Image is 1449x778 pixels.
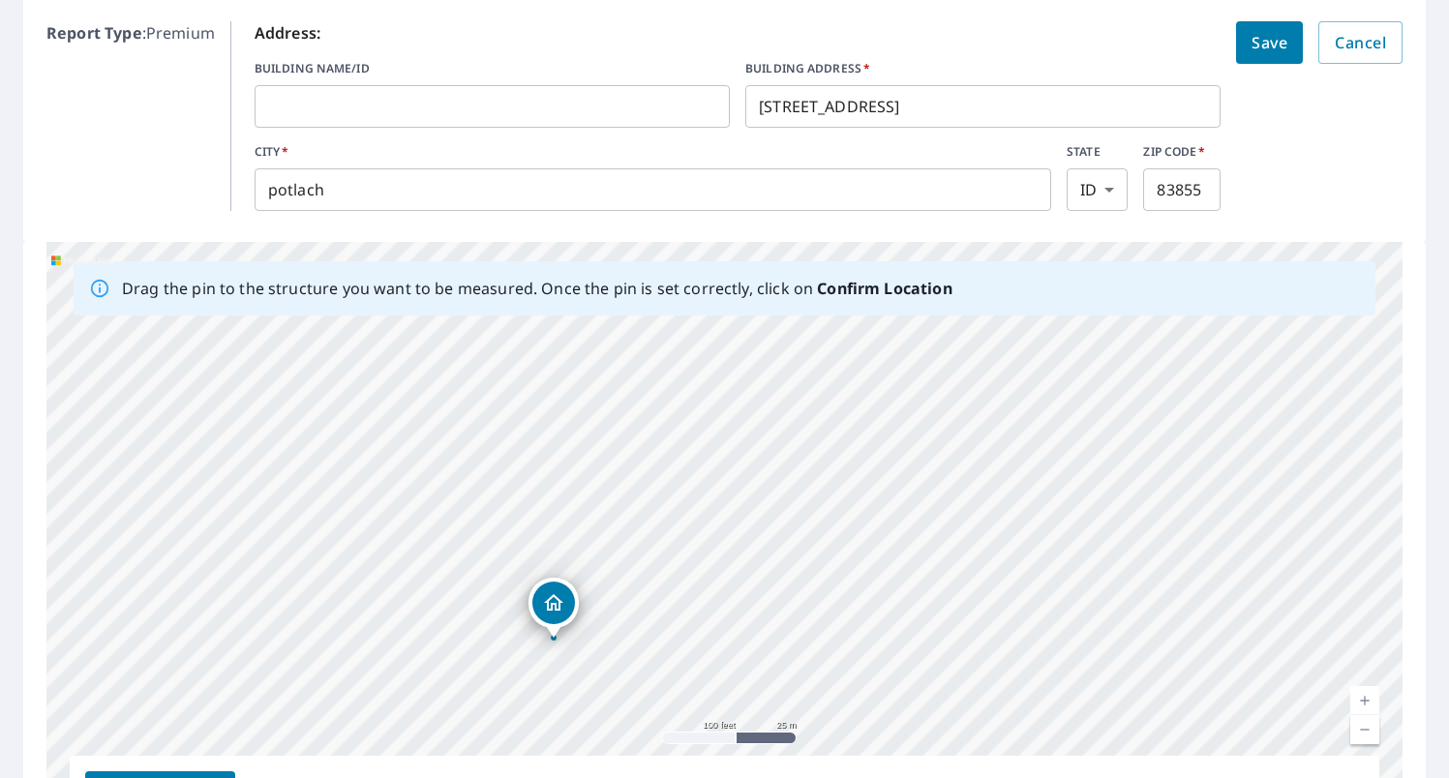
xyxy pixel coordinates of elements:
a: Current Level 18, Zoom Out [1350,715,1379,744]
b: Report Type [46,22,142,44]
button: Cancel [1318,21,1403,64]
p: : Premium [46,21,215,211]
div: Dropped pin, building 1, Residential property, 405 4th St potlach, ID 83855 [528,578,579,638]
label: BUILDING NAME/ID [255,60,730,77]
button: Save [1236,21,1303,64]
label: STATE [1067,143,1128,161]
em: ID [1080,181,1097,199]
a: Current Level 18, Zoom In [1350,686,1379,715]
b: Confirm Location [817,278,951,299]
span: Save [1252,29,1287,56]
label: BUILDING ADDRESS [745,60,1221,77]
p: Drag the pin to the structure you want to be measured. Once the pin is set correctly, click on [122,277,952,300]
span: Cancel [1335,29,1386,56]
div: ID [1067,168,1128,211]
label: ZIP CODE [1143,143,1221,161]
label: CITY [255,143,1051,161]
p: Address: [255,21,1222,45]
